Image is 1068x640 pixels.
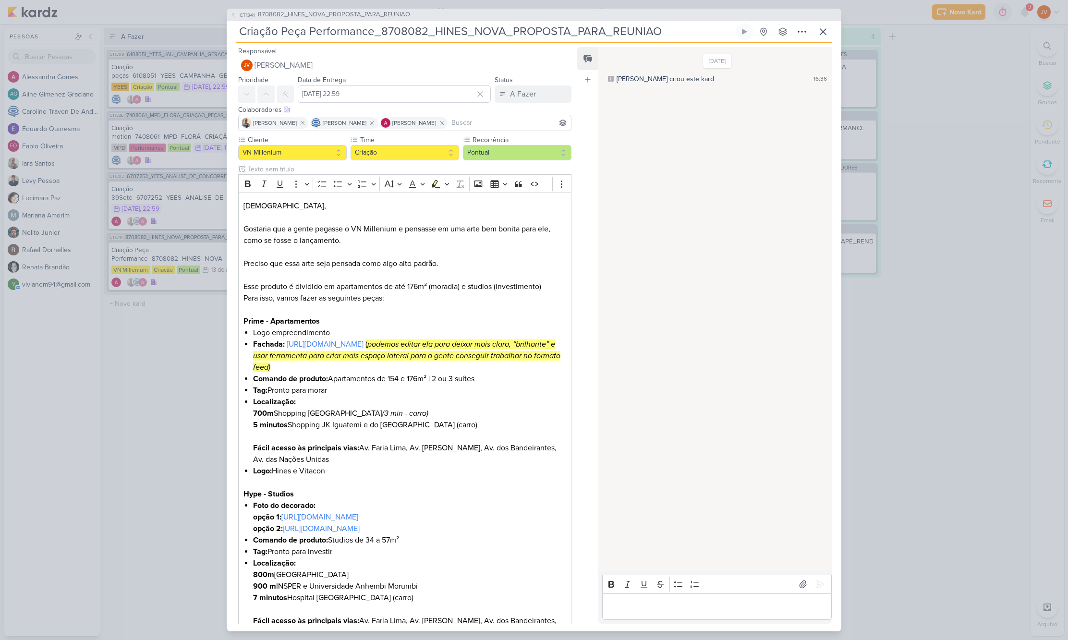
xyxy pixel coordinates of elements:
strong: Fácil acesso às principais vias: [253,616,359,626]
strong: opção 1: [253,512,281,522]
li: Apartamentos de 154 e 176m² | 2 ou 3 suítes [253,373,566,385]
input: Buscar [449,117,569,129]
img: Iara Santos [242,118,251,128]
strong: 900 m [253,581,276,591]
strong: Tag: [253,386,267,395]
p: Para isso, vamos fazer as seguintes peças: [243,292,566,304]
strong: Localização: [253,397,296,407]
p: Gostaria que a gente pegasse o VN Millenium e pensasse em uma arte bem bonita para ele, como se f... [243,223,566,246]
img: Alessandra Gomes [381,118,390,128]
div: Editor toolbar [238,174,571,193]
span: [PERSON_NAME] [253,119,297,127]
div: A Fazer [510,88,536,100]
div: Ligar relógio [740,28,748,36]
span: Av. Faria Lima, Av. [PERSON_NAME], Av. dos Bandeirantes, Av. das Nações Unidas [253,616,557,637]
span: Shopping [GEOGRAPHIC_DATA] [253,409,428,418]
mark: podemos editar ela para deixar mais clara, “brilhante” e usar ferramenta para criar mais espaço l... [253,339,560,372]
p: [DEMOGRAPHIC_DATA], [243,200,566,212]
button: VN Millenium [238,145,347,160]
li: Hines e Vitacon [253,465,566,477]
strong: Comando de produto: [253,374,328,384]
a: [URL][DOMAIN_NAME] [283,524,360,533]
button: JV [PERSON_NAME] [238,57,571,74]
div: 16:36 [813,74,827,83]
strong: Fachada: [253,339,285,349]
strong: Logo: [253,466,272,476]
label: Prioridade [238,76,268,84]
div: [PERSON_NAME] criou este kard [617,74,714,84]
strong: 5 minutos [253,420,288,430]
li: Studios de 34 a 57m² [253,534,566,546]
label: Data de Entrega [298,76,346,84]
p: Esse produto é dividido em apartamentos de até 176m² (moradia) e studios (investimento) [243,281,566,292]
i: (3 min - carro) [382,409,428,418]
button: Pontual [463,145,571,160]
strong: 800m [253,570,274,580]
div: Joney Viana [241,60,253,71]
strong: Fácil acesso às principais vias: [253,443,359,453]
span: Shopping JK Iguatemi e do [GEOGRAPHIC_DATA] (carro) [253,420,477,430]
a: [URL][DOMAIN_NAME] [281,512,358,522]
strong: Prime - Apartamentos [243,316,320,326]
span: [PERSON_NAME] [255,60,313,71]
input: Select a date [298,85,491,103]
mark: ( [365,339,367,349]
span: Av. Faria Lima, Av. [PERSON_NAME], Av. dos Bandeirantes, Av. das Nações Unidas [253,443,557,464]
label: Status [495,76,513,84]
label: Cliente [247,135,347,145]
li: Pronto para morar [253,385,566,396]
strong: Hype - Studios [243,489,294,499]
input: Kard Sem Título [236,23,734,40]
input: Texto sem título [246,164,571,174]
strong: Foto do decorado: [253,501,316,510]
div: Editor editing area: main [602,593,832,620]
li: Logo empreendimento [253,327,566,338]
a: [URL][DOMAIN_NAME] [287,339,364,349]
li: Pronto para investir [253,546,566,557]
div: Editor toolbar [602,575,832,593]
p: Preciso que essa arte seja pensada como algo alto padrão. [243,258,566,269]
label: Responsável [238,47,277,55]
strong: Localização: [253,558,296,568]
span: Hospital [GEOGRAPHIC_DATA] (carro) [253,593,413,603]
span: [GEOGRAPHIC_DATA] [253,570,349,580]
strong: Comando de produto: [253,535,328,545]
button: A Fazer [495,85,571,103]
div: Colaboradores [238,105,571,115]
strong: Tag: [253,547,267,556]
strong: opção 2: [253,524,283,533]
strong: 7 minutos [253,593,287,603]
label: Time [359,135,459,145]
span: INSPER e Universidade Anhembi Morumbi [253,581,418,591]
span: [PERSON_NAME] [323,119,366,127]
img: Caroline Traven De Andrade [311,118,321,128]
p: JV [244,63,250,68]
span: [PERSON_NAME] [392,119,436,127]
label: Recorrência [472,135,571,145]
strong: 700m [253,409,274,418]
button: Criação [351,145,459,160]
